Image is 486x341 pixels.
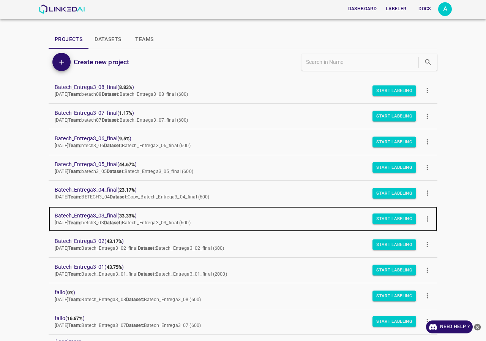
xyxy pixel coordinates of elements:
button: Projects [49,30,88,49]
button: Start Labeling [372,290,416,301]
b: Dataset: [104,143,122,148]
b: Team: [68,246,82,251]
b: Team: [68,92,82,97]
button: Start Labeling [372,214,416,224]
a: fallo(0%)[DATE]Team:Batech_Entrega3_08Dataset:Batech_Entrega3_08 (600) [49,283,437,309]
a: Batech_Entrega3_07_final(1.17%)[DATE]Team:batech07Dataset:Batech_Entrega3_07_final (600) [49,104,437,129]
b: Dataset: [126,297,144,302]
span: [DATE] Batech_Entrega3_07 Batech_Entrega3_07 (600) [55,323,201,328]
b: Dataset: [102,92,120,97]
span: fallo ( ) [55,289,419,297]
b: Team: [68,220,82,225]
span: [DATE] BETECH3_04 Copy_Batech_Entrega3_04_final (600) [55,194,209,200]
b: Dataset: [126,323,144,328]
b: Team: [68,271,82,277]
button: Dashboard [345,3,380,15]
b: Team: [68,194,82,200]
a: Batech_Entrega3_01(43.75%)[DATE]Team:Batech_Entrega3_01_finalDataset:Batech_Entrega3_01_final (2000) [49,258,437,283]
div: A [438,2,452,16]
a: fallo(16.67%)[DATE]Team:Batech_Entrega3_07Dataset:Batech_Entrega3_07 (600) [49,309,437,335]
a: Labeler [381,1,411,17]
b: Dataset: [107,169,125,174]
b: 16.67% [67,316,83,321]
span: [DATE] Batech_Entrega3_01_final Batech_Entrega3_01_final (2000) [55,271,227,277]
a: Batech_Entrega3_06_final(9.5%)[DATE]Team:btech3_06Dataset:Batech_Entrega3_06_final (600) [49,129,437,155]
b: 9.5% [119,136,129,141]
span: Batech_Entrega3_04_final ( ) [55,186,419,194]
span: Batech_Entrega3_05_final ( ) [55,160,419,168]
b: Dataset: [138,246,156,251]
b: Dataset: [138,271,156,277]
button: Start Labeling [372,111,416,122]
button: more [419,262,436,279]
span: Batech_Entrega3_08_final ( ) [55,83,419,91]
button: more [419,313,436,330]
span: fallo ( ) [55,314,419,322]
h6: Create new project [74,57,129,67]
span: Batech_Entrega3_06_final ( ) [55,135,419,143]
b: 44.67% [119,162,135,167]
a: Batech_Entrega3_03_final(33.33%)[DATE]Team:betch3_03Dataset:Batech_Entrega3_03_final (600) [49,206,437,232]
button: more [419,82,436,99]
a: Batech_Entrega3_04_final(23.17%)[DATE]Team:BETECH3_04Dataset:Copy_Batech_Entrega3_04_final (600) [49,181,437,206]
b: Dataset: [104,220,122,225]
b: 0% [67,290,73,295]
span: [DATE] Batech_Entrega3_02_final Batech_Entrega3_02_final (600) [55,246,224,251]
button: Start Labeling [372,265,416,276]
button: search [420,54,436,70]
b: Team: [68,143,82,148]
button: more [419,287,436,305]
span: [DATE] batech07 Batech_Entrega3_07_final (600) [55,117,188,123]
span: Batech_Entrega3_02 ( ) [55,237,419,245]
a: Create new project [71,57,129,67]
b: 1.17% [119,111,132,116]
button: more [419,159,436,176]
button: more [419,133,436,151]
b: Team: [68,117,82,123]
button: more [419,210,436,227]
button: Open settings [438,2,452,16]
button: Start Labeling [372,136,416,147]
button: Start Labeling [372,239,416,250]
button: Add [52,53,71,71]
a: Dashboard [344,1,381,17]
button: more [419,236,436,253]
button: Start Labeling [372,85,416,96]
button: Labeler [383,3,409,15]
b: 8.83% [119,85,132,90]
span: Batech_Entrega3_07_final ( ) [55,109,419,117]
button: more [419,185,436,202]
span: Batech_Entrega3_01 ( ) [55,263,419,271]
span: [DATE] batech3_05 Batech_Entrega3_05_final (600) [55,169,193,174]
span: Batech_Entrega3_03_final ( ) [55,212,419,220]
span: [DATE] btech3_06 Batech_Entrega3_06_final (600) [55,143,191,148]
input: Search in Name [306,57,417,68]
b: Team: [68,169,82,174]
a: Batech_Entrega3_05_final(44.67%)[DATE]Team:batech3_05Dataset:Batech_Entrega3_05_final (600) [49,155,437,181]
b: 33.33% [119,213,135,219]
button: Start Labeling [372,188,416,198]
b: Dataset: [110,194,128,200]
b: Dataset: [102,117,120,123]
a: Docs [411,1,438,17]
a: Batech_Entrega3_08_final(8.83%)[DATE]Team:betach08Dataset:Batech_Entrega3_08_final (600) [49,78,437,103]
a: Need Help ? [426,320,473,333]
button: Teams [127,30,161,49]
button: Start Labeling [372,162,416,173]
b: 23.17% [119,187,135,193]
b: 43.75% [107,265,122,270]
button: Datasets [88,30,127,49]
span: [DATE] Batech_Entrega3_08 Batech_Entrega3_08 (600) [55,297,201,302]
button: close-help [473,320,482,333]
button: more [419,108,436,125]
button: Docs [412,3,437,15]
img: LinkedAI [39,5,85,14]
b: 43.17% [107,239,122,244]
span: [DATE] betach08 Batech_Entrega3_08_final (600) [55,92,188,97]
a: Batech_Entrega3_02(43.17%)[DATE]Team:Batech_Entrega3_02_finalDataset:Batech_Entrega3_02_final (600) [49,232,437,257]
b: Team: [68,323,82,328]
span: [DATE] betch3_03 Batech_Entrega3_03_final (600) [55,220,191,225]
b: Team: [68,297,82,302]
button: Start Labeling [372,316,416,327]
